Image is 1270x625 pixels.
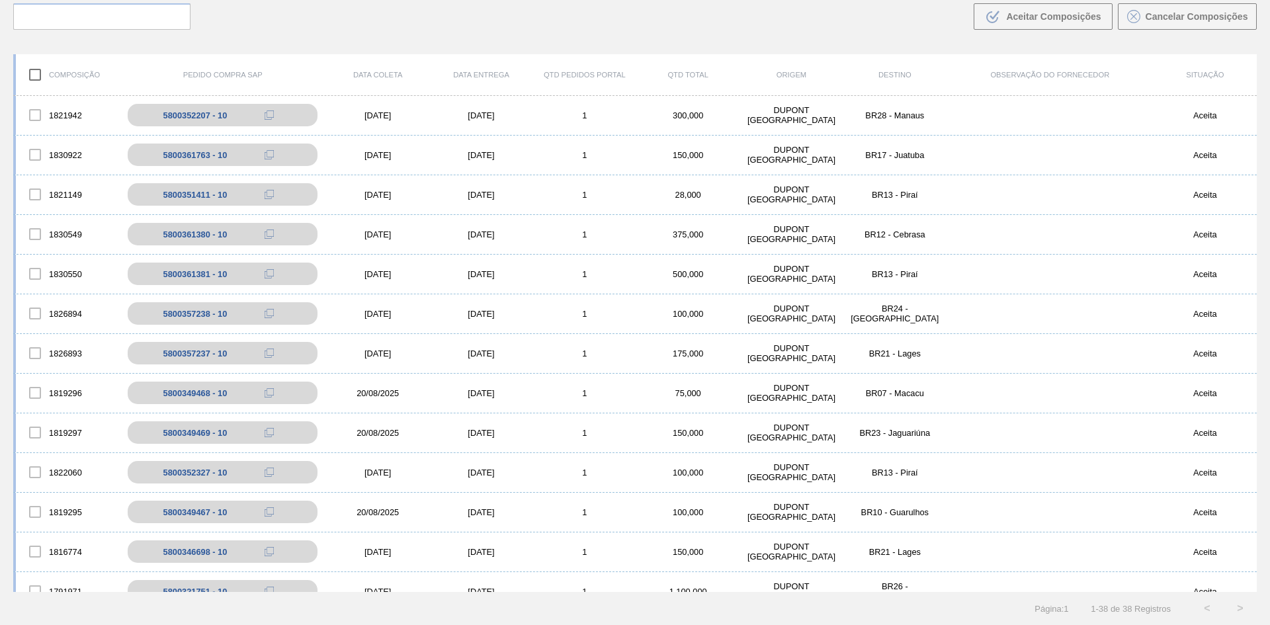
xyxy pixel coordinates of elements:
[429,349,532,358] div: [DATE]
[163,309,228,319] div: 5800357238 - 10
[16,141,119,169] div: 1830922
[1154,587,1257,597] div: Aceita
[256,345,282,361] div: Copiar
[429,190,532,200] div: [DATE]
[256,187,282,202] div: Copiar
[429,229,532,239] div: [DATE]
[843,468,947,478] div: BR13 - Piraí
[16,61,119,89] div: Composição
[533,428,636,438] div: 1
[326,388,429,398] div: 20/08/2025
[1154,71,1257,79] div: Situação
[326,269,429,279] div: [DATE]
[1154,150,1257,160] div: Aceita
[1154,388,1257,398] div: Aceita
[947,71,1154,79] div: Observação do Fornecedor
[636,269,740,279] div: 500,000
[1154,229,1257,239] div: Aceita
[256,226,282,242] div: Copiar
[1118,3,1257,30] button: Cancelar Composições
[636,190,740,200] div: 28,000
[533,110,636,120] div: 1
[1191,592,1224,625] button: <
[636,309,740,319] div: 100,000
[740,145,843,165] div: DUPONT BRASIL
[16,379,119,407] div: 1819296
[843,349,947,358] div: BR21 - Lages
[326,190,429,200] div: [DATE]
[163,468,228,478] div: 5800352327 - 10
[740,462,843,482] div: DUPONT BRASIL
[256,583,282,599] div: Copiar
[429,269,532,279] div: [DATE]
[533,150,636,160] div: 1
[429,110,532,120] div: [DATE]
[1154,190,1257,200] div: Aceita
[1224,592,1257,625] button: >
[533,71,636,79] div: Qtd Pedidos Portal
[533,309,636,319] div: 1
[163,190,228,200] div: 5800351411 - 10
[163,110,228,120] div: 5800352207 - 10
[1154,110,1257,120] div: Aceita
[163,587,228,597] div: 5800321751 - 10
[256,266,282,282] div: Copiar
[740,71,843,79] div: Origem
[16,458,119,486] div: 1822060
[429,507,532,517] div: [DATE]
[16,181,119,208] div: 1821149
[326,110,429,120] div: [DATE]
[163,150,228,160] div: 5800361763 - 10
[326,150,429,160] div: [DATE]
[636,229,740,239] div: 375,000
[843,190,947,200] div: BR13 - Piraí
[256,385,282,401] div: Copiar
[740,224,843,244] div: DUPONT BRASIL
[16,577,119,605] div: 1791971
[533,587,636,597] div: 1
[16,220,119,248] div: 1830549
[740,383,843,403] div: DUPONT BRASIL
[636,468,740,478] div: 100,000
[256,107,282,123] div: Copiar
[256,504,282,520] div: Copiar
[740,304,843,323] div: DUPONT BRASIL
[1154,349,1257,358] div: Aceita
[16,101,119,129] div: 1821942
[16,339,119,367] div: 1826893
[636,507,740,517] div: 100,000
[1154,547,1257,557] div: Aceita
[256,464,282,480] div: Copiar
[16,498,119,526] div: 1819295
[740,264,843,284] div: DUPONT BRASIL
[429,428,532,438] div: [DATE]
[326,587,429,597] div: [DATE]
[429,388,532,398] div: [DATE]
[843,304,947,323] div: BR24 - Ponta Grossa
[163,349,228,358] div: 5800357237 - 10
[843,388,947,398] div: BR07 - Macacu
[843,150,947,160] div: BR17 - Juatuba
[326,71,429,79] div: Data coleta
[326,309,429,319] div: [DATE]
[636,388,740,398] div: 75,000
[843,507,947,517] div: BR10 - Guarulhos
[740,581,843,601] div: DUPONT BRASIL
[163,388,228,398] div: 5800349468 - 10
[326,428,429,438] div: 20/08/2025
[636,150,740,160] div: 150,000
[429,587,532,597] div: [DATE]
[256,425,282,440] div: Copiar
[740,343,843,363] div: DUPONT BRASIL
[636,349,740,358] div: 175,000
[740,502,843,522] div: DUPONT BRASIL
[843,547,947,557] div: BR21 - Lages
[636,428,740,438] div: 150,000
[636,587,740,597] div: 1.100,000
[1154,428,1257,438] div: Aceita
[163,229,228,239] div: 5800361380 - 10
[636,110,740,120] div: 300,000
[636,71,740,79] div: Qtd Total
[16,538,119,565] div: 1816774
[16,419,119,446] div: 1819297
